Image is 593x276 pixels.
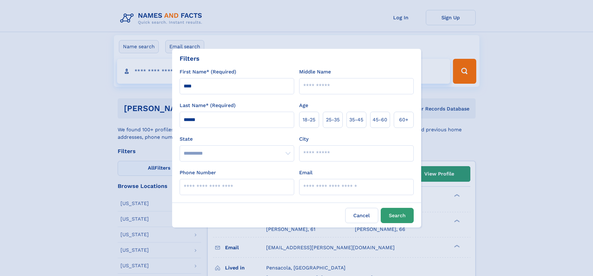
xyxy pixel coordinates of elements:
[180,68,236,76] label: First Name* (Required)
[299,68,331,76] label: Middle Name
[299,102,308,109] label: Age
[349,116,363,124] span: 35‑45
[381,208,414,223] button: Search
[303,116,315,124] span: 18‑25
[345,208,378,223] label: Cancel
[299,135,308,143] label: City
[180,54,200,63] div: Filters
[326,116,340,124] span: 25‑35
[373,116,387,124] span: 45‑60
[180,169,216,176] label: Phone Number
[180,135,294,143] label: State
[299,169,313,176] label: Email
[399,116,408,124] span: 60+
[180,102,236,109] label: Last Name* (Required)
